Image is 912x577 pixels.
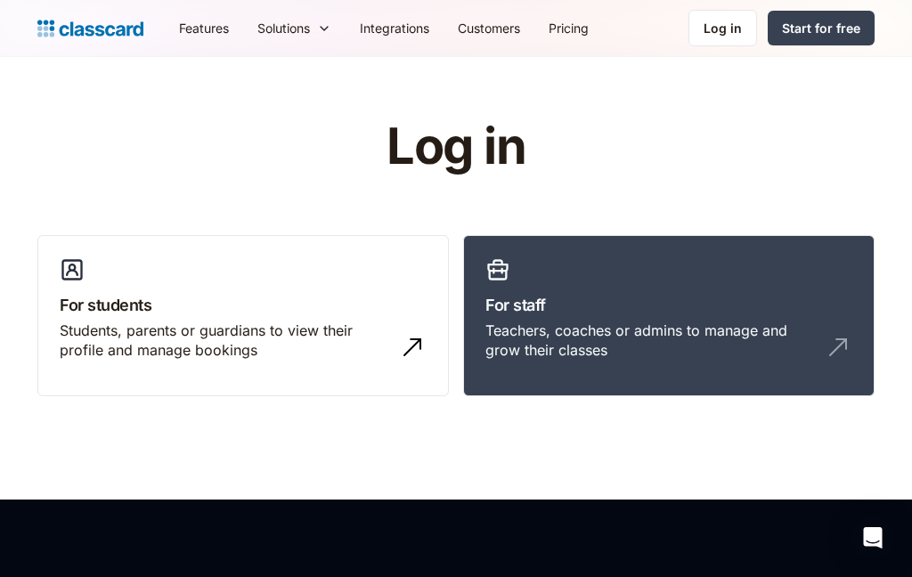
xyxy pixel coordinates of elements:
[165,8,243,48] a: Features
[174,119,739,175] h1: Log in
[37,235,449,397] a: For studentsStudents, parents or guardians to view their profile and manage bookings
[688,10,757,46] a: Log in
[37,16,143,41] a: home
[704,19,742,37] div: Log in
[485,321,817,361] div: Teachers, coaches or admins to manage and grow their classes
[485,293,852,317] h3: For staff
[346,8,444,48] a: Integrations
[60,321,391,361] div: Students, parents or guardians to view their profile and manage bookings
[534,8,603,48] a: Pricing
[782,19,860,37] div: Start for free
[768,11,875,45] a: Start for free
[444,8,534,48] a: Customers
[463,235,875,397] a: For staffTeachers, coaches or admins to manage and grow their classes
[257,19,310,37] div: Solutions
[60,293,427,317] h3: For students
[851,516,894,559] div: Open Intercom Messenger
[243,8,346,48] div: Solutions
